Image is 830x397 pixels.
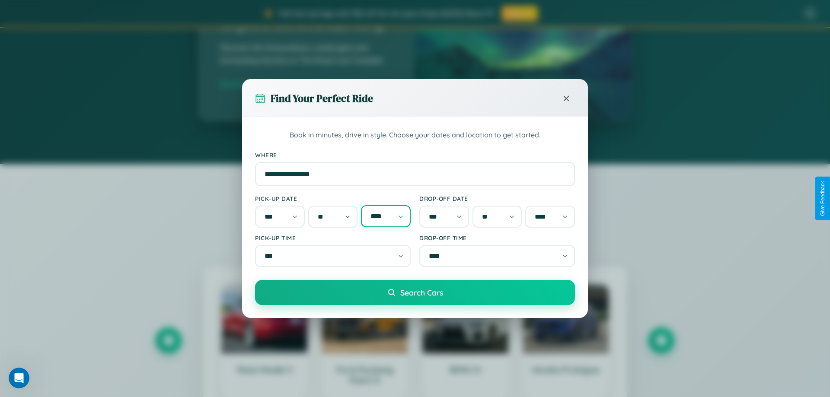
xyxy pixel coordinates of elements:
label: Pick-up Date [255,195,411,202]
p: Book in minutes, drive in style. Choose your dates and location to get started. [255,130,575,141]
label: Drop-off Date [419,195,575,202]
label: Drop-off Time [419,234,575,241]
h3: Find Your Perfect Ride [271,91,373,105]
label: Pick-up Time [255,234,411,241]
label: Where [255,151,575,159]
button: Search Cars [255,280,575,305]
span: Search Cars [400,288,443,297]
